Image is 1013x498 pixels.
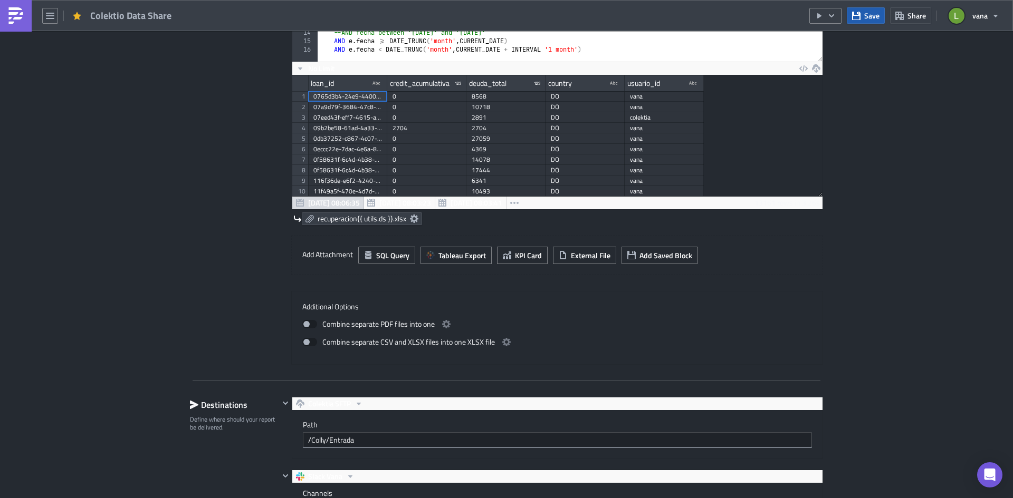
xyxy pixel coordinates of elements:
div: 07a9d79f-3684-47c8-bbbd-7ba73cd8e4f3 [313,102,382,112]
div: 0 [393,133,461,144]
div: 14078 [472,154,540,165]
div: DO [551,91,619,102]
div: 0 [393,165,461,175]
span: Save [864,10,880,21]
div: vana [630,102,699,112]
div: 0f58631f-6c4d-4b38-875a-3b07d78619e0 [313,154,382,165]
div: vana [630,144,699,154]
a: recuperacion{{ utils.ds }}.xlsx [302,212,422,225]
div: 13161 rows in 3.26s [754,197,820,209]
div: vana [630,154,699,165]
button: Add Saved Block [622,247,698,264]
span: No Limit [308,63,335,74]
div: 0 [393,91,461,102]
div: 2704 [472,123,540,133]
div: 15 [292,37,318,45]
button: External File [553,247,616,264]
span: Add Saved Block [639,250,692,261]
button: vana [942,4,1005,27]
div: 8568 [472,91,540,102]
div: 0 [393,112,461,123]
span: [DATE] 08:03:23 [379,197,431,208]
div: 6341 [472,175,540,186]
body: Rich Text Area. Press ALT-0 for help. [4,4,504,13]
span: KPI Card [515,250,542,261]
div: 0765d3b4-24e9-4400-b4d3-3b17f6db6ad8 [313,91,382,102]
div: DO [551,102,619,112]
img: PushMetrics [7,7,24,24]
label: Channels [303,489,812,498]
label: Add Attachment [302,247,353,262]
button: [DATE] 08:03:41 [435,197,506,209]
div: DO [551,186,619,197]
div: 0 [393,186,461,197]
span: Colektio Data Share [90,9,173,22]
div: vana [630,165,699,175]
button: Colektia SFTP [292,397,367,410]
div: country [548,75,572,91]
span: [DATE] 08:03:41 [451,197,502,208]
label: Additional Options [302,302,812,311]
button: Share [890,7,931,24]
img: Avatar [948,7,966,25]
div: vana [630,133,699,144]
div: usuario_id [627,75,660,91]
div: 0 [393,154,461,165]
div: 2704 [393,123,461,133]
div: 0eccc22e-7dac-4e6a-8c77-716a3115153f [313,144,382,154]
p: ✅ Se envio el archivo de recuperacin y de cartera a [4,4,504,13]
span: Combine separate PDF files into one [322,318,435,330]
div: DO [551,175,619,186]
span: Colektia SFTP [308,397,351,410]
div: 09b2be58-61ad-4a33-9162-a69b856e7933 [313,123,382,133]
button: Tableau Export [421,247,492,264]
div: DO [551,144,619,154]
div: colektia [630,112,699,123]
div: credit_acumulativa [390,75,450,91]
span: Tableau Export [438,250,486,261]
button: KPI Card [497,247,548,264]
div: DO [551,123,619,133]
span: Combine separate CSV and XLSX files into one XLSX file [322,336,495,348]
div: 10718 [472,102,540,112]
div: Destinations [190,397,279,413]
button: Hide content [279,397,292,409]
div: loan_id [311,75,334,91]
div: 2891 [472,112,540,123]
div: 0 [393,102,461,112]
div: 4369 [472,144,540,154]
button: SQL Query [358,247,415,264]
div: 10493 [472,186,540,197]
div: 17444 [472,165,540,175]
div: 14 [292,28,318,37]
div: Define where should your report be delivered. [190,415,279,432]
div: vana [630,175,699,186]
button: [DATE] 08:03:23 [364,197,435,209]
label: Path [303,420,812,429]
div: Open Intercom Messenger [977,462,1002,487]
span: SQL Query [376,250,409,261]
span: Slack Vana [308,470,342,483]
div: 0f58631f-6c4d-4b38-875a-3b07d78619e0 [313,165,382,175]
div: DO [551,133,619,144]
button: Hide content [279,470,292,482]
button: Save [847,7,885,24]
span: External File [571,250,610,261]
span: vana [972,10,988,21]
div: 27059 [472,133,540,144]
span: Share [907,10,926,21]
button: No Limit [292,62,338,75]
span: [DATE] 08:06:35 [308,197,360,208]
div: 0 [393,144,461,154]
div: DO [551,154,619,165]
div: 11f49a5f-470e-4d7d-a349-2727a8839569 [313,186,382,197]
div: DO [551,165,619,175]
div: deuda_total [469,75,506,91]
div: vana [630,186,699,197]
strong: Colektio [176,4,205,13]
button: Slack Vana [292,470,358,483]
button: [DATE] 08:06:35 [292,197,364,209]
div: vana [630,91,699,102]
div: 07eed43f-eff7-4615-afc2-f86f8f51537f [313,112,382,123]
div: 16 [292,45,318,54]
